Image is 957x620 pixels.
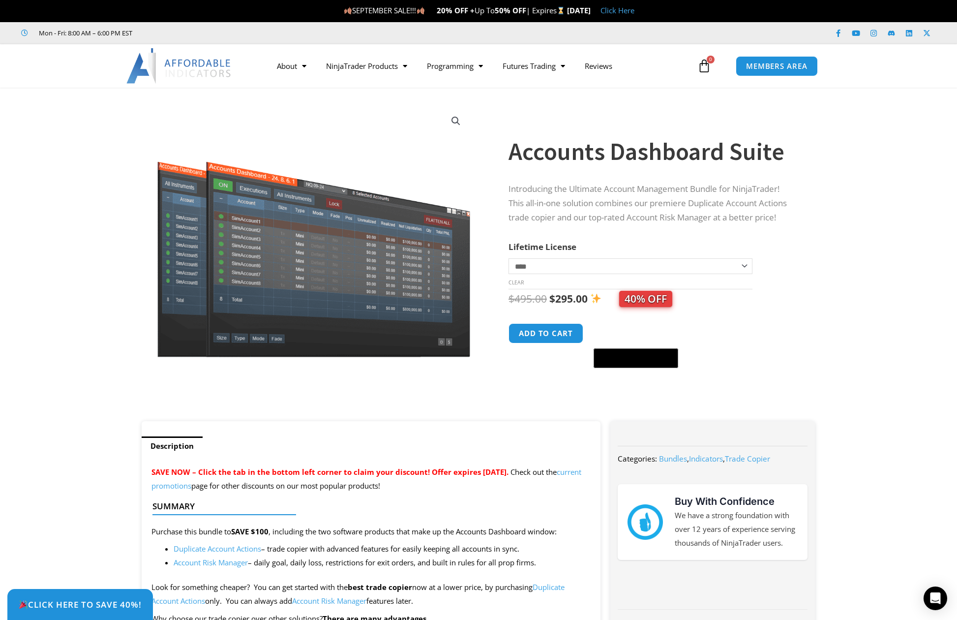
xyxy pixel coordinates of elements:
[628,504,663,540] img: mark thumbs good 43913 | Affordable Indicators – NinjaTrader
[437,5,475,15] strong: 20% OFF +
[592,322,680,345] iframe: Secure express checkout frame
[174,542,591,556] li: – trade copier with advanced features for easily keeping all accounts in sync.
[567,5,591,15] strong: [DATE]
[267,55,695,77] nav: Menu
[618,454,657,464] span: Categories:
[619,291,672,307] span: 40% OFF
[417,55,493,77] a: Programming
[151,525,591,539] p: Purchase this bundle to , including the two software products that make up the Accounts Dashboard...
[659,454,770,464] span: , ,
[594,348,678,368] button: Buy with GPay
[447,112,465,130] a: View full-screen image gallery
[348,582,412,592] strong: best trade copier
[508,292,514,306] span: $
[508,182,796,225] p: Introducing the Ultimate Account Management Bundle for NinjaTrader! This all-in-one solution comb...
[174,544,261,554] a: Duplicate Account Actions
[146,28,294,38] iframe: Customer reviews powered by Trustpilot
[725,454,770,464] a: Trade Copier
[675,494,798,509] h3: Buy With Confidence
[600,5,634,15] a: Click Here
[7,589,153,620] a: 🎉Click Here to save 40%!
[508,241,576,252] label: Lifetime License
[495,5,526,15] strong: 50% OFF
[508,279,524,286] a: Clear options
[591,293,601,304] img: ✨
[19,600,28,609] img: 🎉
[707,56,715,63] span: 0
[659,454,687,464] a: Bundles
[174,558,248,567] a: Account Risk Manager
[152,501,582,511] h4: Summary
[575,55,622,77] a: Reviews
[549,292,555,306] span: $
[508,323,583,343] button: Add to cart
[344,7,352,14] img: 🍂
[508,134,796,169] h1: Accounts Dashboard Suite
[675,509,798,550] p: We have a strong foundation with over 12 years of experience serving thousands of NinjaTrader users.
[557,7,565,14] img: ⌛
[142,436,203,456] a: Description
[231,527,269,536] strong: SAVE $100
[151,467,508,477] span: SAVE NOW – Click the tab in the bottom left corner to claim your discount! Offer expires [DATE].
[344,5,567,15] span: SEPTEMBER SALE!!! Up To | Expires
[689,454,723,464] a: Indicators
[174,556,591,570] li: – daily goal, daily loss, restrictions for exit orders, and built in rules for all prop firms.
[549,292,588,306] bdi: 295.00
[417,7,424,14] img: 🍂
[267,55,316,77] a: About
[151,581,591,608] p: Look for something cheaper? You can get started with the now at a lower price, by purchasing only...
[746,62,807,70] span: MEMBERS AREA
[493,55,575,77] a: Futures Trading
[19,600,142,609] span: Click Here to save 40%!
[508,374,796,383] iframe: PayPal Message 1
[316,55,417,77] a: NinjaTrader Products
[126,48,232,84] img: LogoAI | Affordable Indicators – NinjaTrader
[924,587,947,610] div: Open Intercom Messenger
[736,56,818,76] a: MEMBERS AREA
[638,576,786,594] img: NinjaTrader Wordmark color RGB | Affordable Indicators – NinjaTrader
[683,52,726,80] a: 0
[508,292,547,306] bdi: 495.00
[151,465,591,493] p: Check out the page for other discounts on our most popular products!
[36,27,132,39] span: Mon - Fri: 8:00 AM – 6:00 PM EST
